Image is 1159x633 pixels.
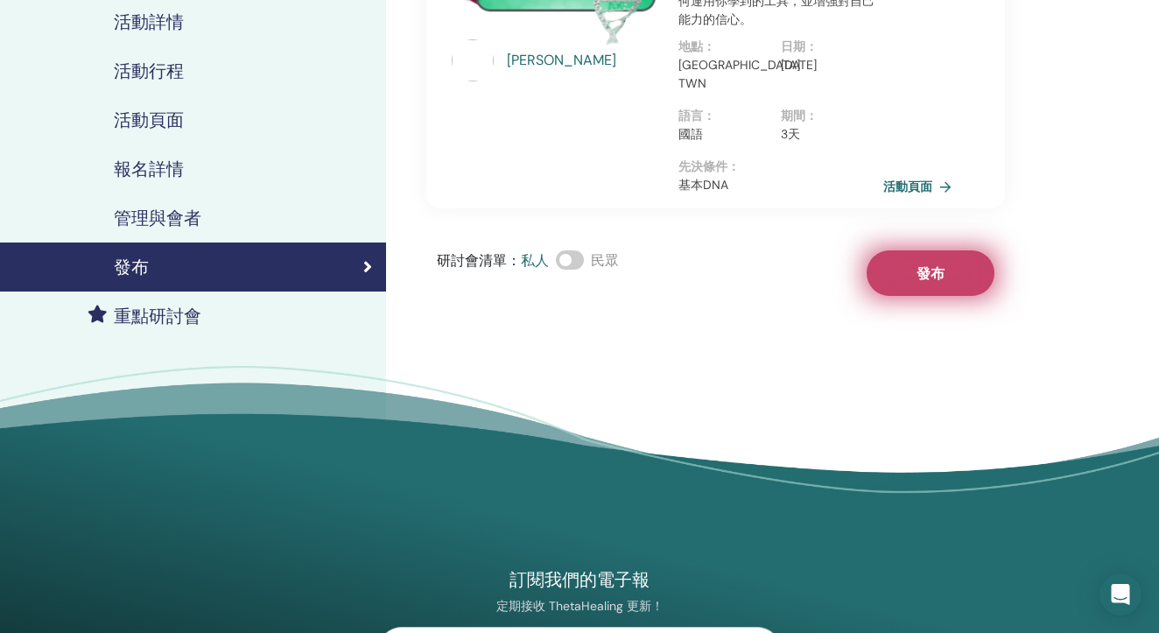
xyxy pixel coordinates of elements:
font: 私人 [521,251,549,270]
font: 報名詳情 [114,158,184,180]
a: 活動頁面 [883,173,959,200]
font: 活動行程 [114,60,184,82]
font: 管理與會者 [114,207,201,229]
font: 研討會清單 [437,251,507,270]
a: [PERSON_NAME] [507,50,661,71]
font: 國語 [678,126,703,142]
font: 地點 [678,39,703,54]
font: 3天 [781,126,800,142]
font: 期間 [781,108,805,123]
font: 活動頁面 [883,179,932,195]
font: 民眾 [591,251,619,270]
div: 開啟 Intercom Messenger [1099,573,1141,615]
font: ： [805,39,818,54]
font: [PERSON_NAME] [507,51,616,69]
font: 重點研討會 [114,305,201,327]
font: ： [805,108,818,123]
font: 先決條件 [678,158,727,174]
font: 發布 [917,264,945,283]
font: [GEOGRAPHIC_DATA] TWN [678,57,800,91]
font: [DATE] [781,57,817,73]
font: ： [703,108,715,123]
font: 訂閱我們的電子報 [509,568,650,591]
font: ： [703,39,715,54]
font: ： [727,158,740,174]
font: ： [507,251,521,270]
button: 發布 [867,250,994,296]
font: 定期接收 ThetaHealing 更新！ [496,598,664,614]
font: 活動詳情 [114,11,184,33]
font: 發布 [114,256,149,278]
font: 活動頁面 [114,109,184,131]
font: 基本DNA [678,177,728,193]
font: 語言 [678,108,703,123]
font: 日期 [781,39,805,54]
